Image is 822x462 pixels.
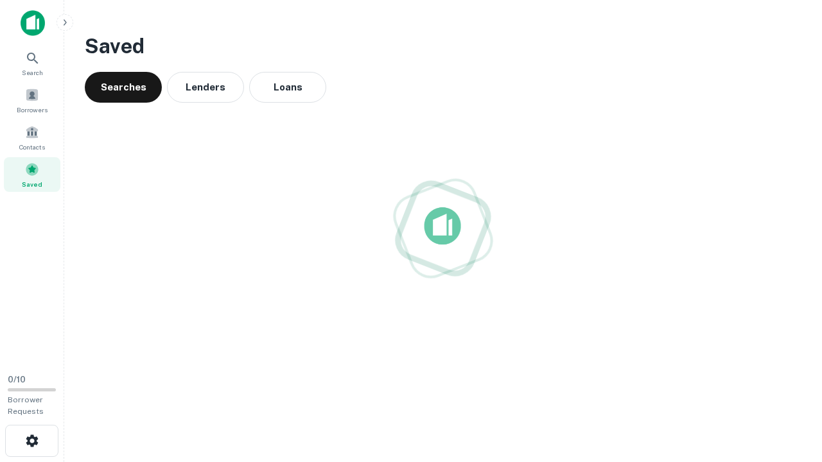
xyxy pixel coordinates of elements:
[22,179,42,189] span: Saved
[22,67,43,78] span: Search
[21,10,45,36] img: capitalize-icon.png
[758,359,822,421] iframe: Chat Widget
[85,72,162,103] button: Searches
[85,31,801,62] h3: Saved
[249,72,326,103] button: Loans
[167,72,244,103] button: Lenders
[4,157,60,192] a: Saved
[4,46,60,80] a: Search
[8,375,26,384] span: 0 / 10
[4,120,60,155] a: Contacts
[8,395,44,416] span: Borrower Requests
[19,142,45,152] span: Contacts
[4,83,60,117] a: Borrowers
[17,105,48,115] span: Borrowers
